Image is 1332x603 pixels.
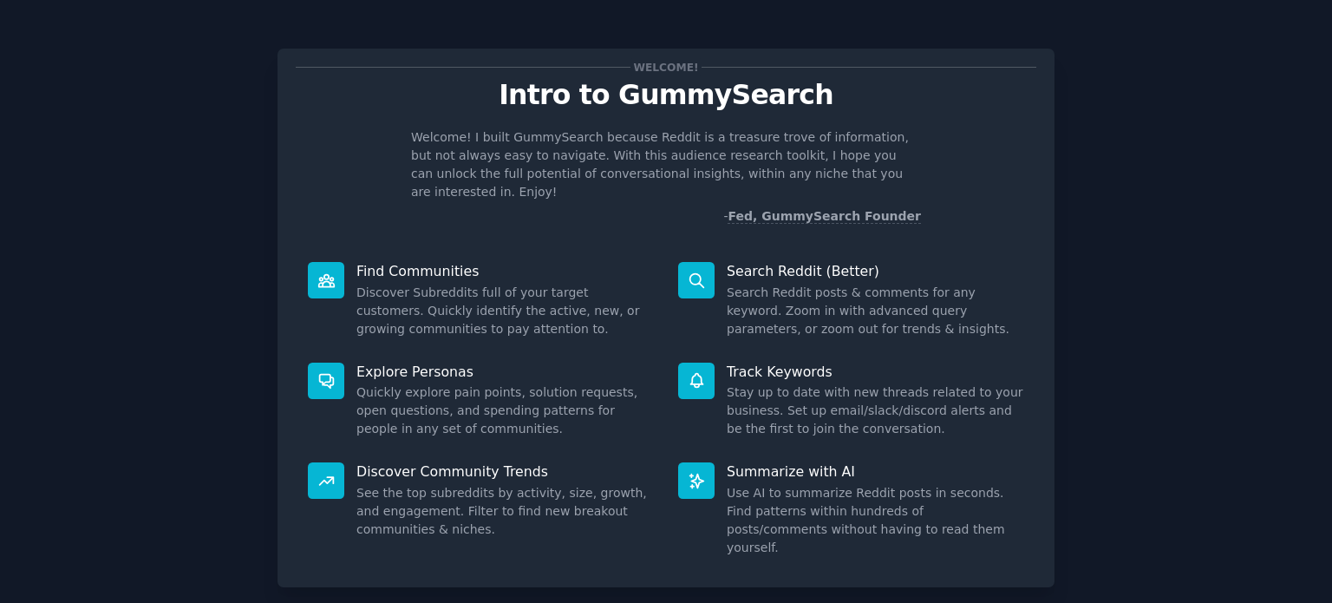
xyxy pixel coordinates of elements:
p: Find Communities [356,262,654,280]
dd: Search Reddit posts & comments for any keyword. Zoom in with advanced query parameters, or zoom o... [727,284,1024,338]
p: Intro to GummySearch [296,80,1036,110]
div: - [723,207,921,226]
p: Discover Community Trends [356,462,654,481]
p: Search Reddit (Better) [727,262,1024,280]
p: Welcome! I built GummySearch because Reddit is a treasure trove of information, but not always ea... [411,128,921,201]
span: Welcome! [630,58,702,76]
p: Track Keywords [727,363,1024,381]
dd: Use AI to summarize Reddit posts in seconds. Find patterns within hundreds of posts/comments with... [727,484,1024,557]
dd: Stay up to date with new threads related to your business. Set up email/slack/discord alerts and ... [727,383,1024,438]
dd: Discover Subreddits full of your target customers. Quickly identify the active, new, or growing c... [356,284,654,338]
p: Explore Personas [356,363,654,381]
dd: See the top subreddits by activity, size, growth, and engagement. Filter to find new breakout com... [356,484,654,539]
dd: Quickly explore pain points, solution requests, open questions, and spending patterns for people ... [356,383,654,438]
a: Fed, GummySearch Founder [728,209,921,224]
p: Summarize with AI [727,462,1024,481]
